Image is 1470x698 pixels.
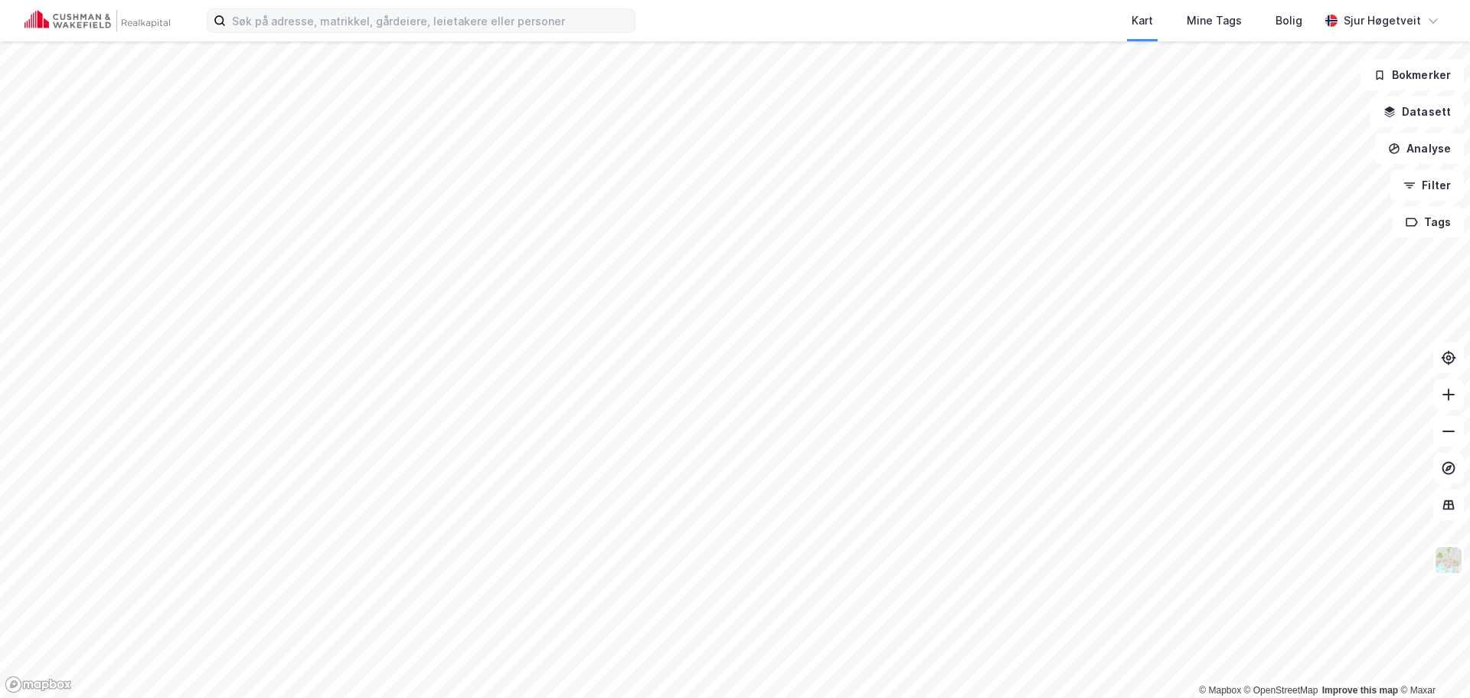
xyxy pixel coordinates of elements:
[1393,624,1470,698] iframe: Chat Widget
[24,10,170,31] img: cushman-wakefield-realkapital-logo.202ea83816669bd177139c58696a8fa1.svg
[1276,11,1302,30] div: Bolig
[1132,11,1153,30] div: Kart
[1393,624,1470,698] div: Kontrollprogram for chat
[226,9,635,32] input: Søk på adresse, matrikkel, gårdeiere, leietakere eller personer
[1344,11,1421,30] div: Sjur Høgetveit
[1187,11,1242,30] div: Mine Tags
